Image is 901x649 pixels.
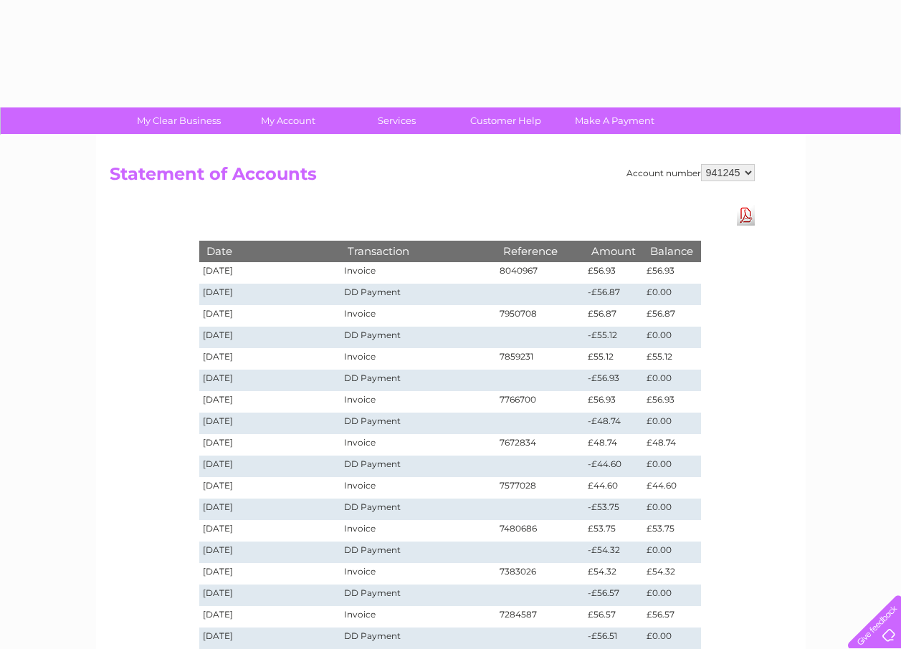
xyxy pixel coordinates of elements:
[584,327,643,348] td: -£55.12
[643,520,700,542] td: £53.75
[199,348,341,370] td: [DATE]
[584,348,643,370] td: £55.12
[340,434,495,456] td: Invoice
[626,164,755,181] div: Account number
[199,413,341,434] td: [DATE]
[340,262,495,284] td: Invoice
[496,391,585,413] td: 7766700
[110,164,755,191] h2: Statement of Accounts
[643,606,700,628] td: £56.57
[643,628,700,649] td: £0.00
[584,456,643,477] td: -£44.60
[120,107,238,134] a: My Clear Business
[584,585,643,606] td: -£56.57
[584,370,643,391] td: -£56.93
[199,370,341,391] td: [DATE]
[496,305,585,327] td: 7950708
[199,606,341,628] td: [DATE]
[643,305,700,327] td: £56.87
[496,520,585,542] td: 7480686
[340,284,495,305] td: DD Payment
[199,241,341,261] th: Date
[340,585,495,606] td: DD Payment
[584,262,643,284] td: £56.93
[584,542,643,563] td: -£54.32
[643,585,700,606] td: £0.00
[340,520,495,542] td: Invoice
[643,434,700,456] td: £48.74
[643,542,700,563] td: £0.00
[643,348,700,370] td: £55.12
[340,563,495,585] td: Invoice
[340,477,495,499] td: Invoice
[496,348,585,370] td: 7859231
[584,628,643,649] td: -£56.51
[199,628,341,649] td: [DATE]
[338,107,456,134] a: Services
[199,520,341,542] td: [DATE]
[447,107,565,134] a: Customer Help
[340,542,495,563] td: DD Payment
[737,205,755,226] a: Download Pdf
[340,348,495,370] td: Invoice
[199,284,341,305] td: [DATE]
[643,499,700,520] td: £0.00
[643,456,700,477] td: £0.00
[643,327,700,348] td: £0.00
[340,606,495,628] td: Invoice
[199,305,341,327] td: [DATE]
[584,284,643,305] td: -£56.87
[340,499,495,520] td: DD Payment
[199,477,341,499] td: [DATE]
[643,284,700,305] td: £0.00
[199,434,341,456] td: [DATE]
[496,262,585,284] td: 8040967
[496,563,585,585] td: 7383026
[229,107,347,134] a: My Account
[584,434,643,456] td: £48.74
[340,305,495,327] td: Invoice
[340,391,495,413] td: Invoice
[584,563,643,585] td: £54.32
[199,499,341,520] td: [DATE]
[199,456,341,477] td: [DATE]
[199,585,341,606] td: [DATE]
[340,628,495,649] td: DD Payment
[584,413,643,434] td: -£48.74
[340,241,495,261] th: Transaction
[643,563,700,585] td: £54.32
[584,241,643,261] th: Amount
[340,327,495,348] td: DD Payment
[643,241,700,261] th: Balance
[199,327,341,348] td: [DATE]
[199,542,341,563] td: [DATE]
[496,477,585,499] td: 7577028
[199,563,341,585] td: [DATE]
[584,499,643,520] td: -£53.75
[584,477,643,499] td: £44.60
[584,305,643,327] td: £56.87
[340,456,495,477] td: DD Payment
[496,241,585,261] th: Reference
[643,262,700,284] td: £56.93
[643,477,700,499] td: £44.60
[340,370,495,391] td: DD Payment
[340,413,495,434] td: DD Payment
[584,391,643,413] td: £56.93
[643,370,700,391] td: £0.00
[199,391,341,413] td: [DATE]
[496,434,585,456] td: 7672834
[199,262,341,284] td: [DATE]
[643,391,700,413] td: £56.93
[643,413,700,434] td: £0.00
[584,520,643,542] td: £53.75
[584,606,643,628] td: £56.57
[556,107,674,134] a: Make A Payment
[496,606,585,628] td: 7284587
